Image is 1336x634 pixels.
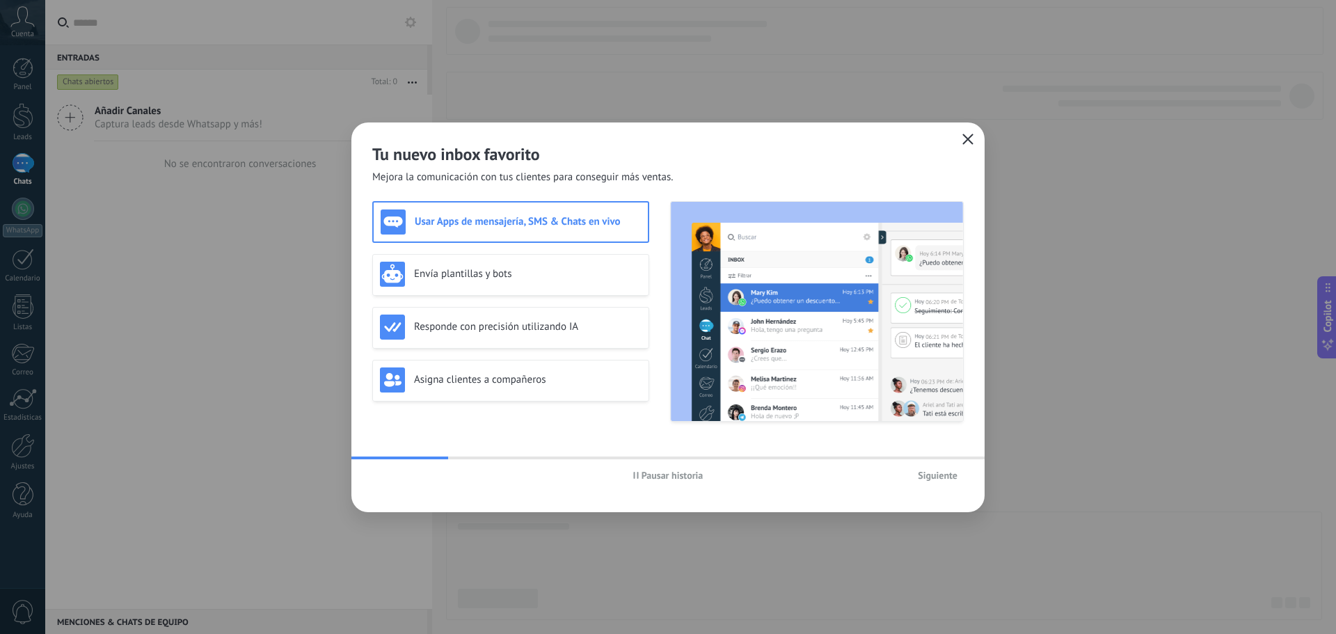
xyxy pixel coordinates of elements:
[918,470,957,480] span: Siguiente
[415,215,641,228] h3: Usar Apps de mensajería, SMS & Chats en vivo
[414,267,642,280] h3: Envía plantillas y bots
[627,465,710,486] button: Pausar historia
[372,171,674,184] span: Mejora la comunicación con tus clientes para conseguir más ventas.
[414,373,642,386] h3: Asigna clientes a compañeros
[912,465,964,486] button: Siguiente
[372,143,964,165] h2: Tu nuevo inbox favorito
[642,470,703,480] span: Pausar historia
[414,320,642,333] h3: Responde con precisión utilizando IA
